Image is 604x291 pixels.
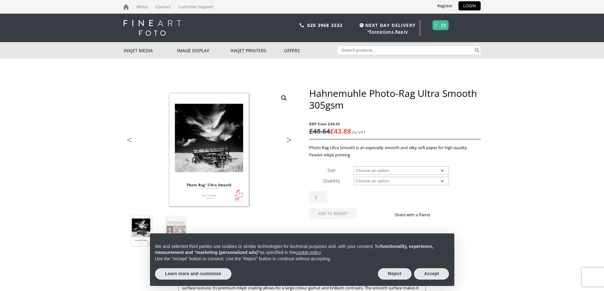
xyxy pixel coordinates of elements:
img: twitter sharing button [445,212,450,217]
span: NEXT DAY DELIVERY [358,22,416,29]
span: RRP from £44.45 [309,120,480,128]
button: Add to basket [309,208,357,219]
strong: functionality, experience, measurement and “marketing (personalized ads)” [155,244,433,255]
a: Image Display [177,42,231,59]
a: 0 [435,21,438,30]
p: Use the “Accept” button to consent. Use the “Reject” button to continue without accepting. [155,256,449,262]
img: phone.svg [300,23,304,27]
a: 020 3968 3333 [307,22,343,28]
p: Share with a friend [395,211,438,218]
input: Search products… [338,46,473,54]
a: Offers [284,42,338,59]
img: Hahnemuhle Photo-Rag Ultra Smooth 305gsm [124,214,158,248]
a: Inkjet Printers [231,42,284,59]
a: LOGIN [458,1,481,10]
a: Register [432,1,457,10]
a: cookie policy [296,250,321,255]
div: Notice [145,228,459,291]
a: Inkjet Media [124,42,177,59]
button: Learn more and customize [155,268,231,280]
label: Quantity [323,178,340,184]
bdi: 43.88 [330,127,351,136]
p: Photo Rag Ultra Smooth is an especially smooth and silky soft paper for high-quality FineArt inkj... [309,144,480,159]
img: time.svg [360,23,364,27]
img: logo-white.svg [124,20,181,36]
img: facebook sharing button [438,212,443,217]
label: Size [328,167,335,173]
a: View full-screen image gallery [278,92,290,104]
button: Reject [378,268,412,280]
button: Accept [414,268,449,280]
span: £ [309,127,313,136]
img: Hahnemuhle Photo-Rag Ultra Smooth 305gsm - Image 2 [159,214,193,248]
a: Exceptions Apply [369,29,408,34]
button: Search [473,46,481,54]
p: We and selected third parties use cookies or similar technologies for technical purposes and, wit... [155,244,449,256]
img: basket.svg [441,23,446,27]
span: £ [330,127,334,136]
input: Product quantity [309,191,328,203]
h1: Hahnemuhle Photo-Rag Ultra Smooth 305gsm [309,87,480,111]
bdi: 48.64 [309,127,330,136]
img: email sharing button [453,212,458,217]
